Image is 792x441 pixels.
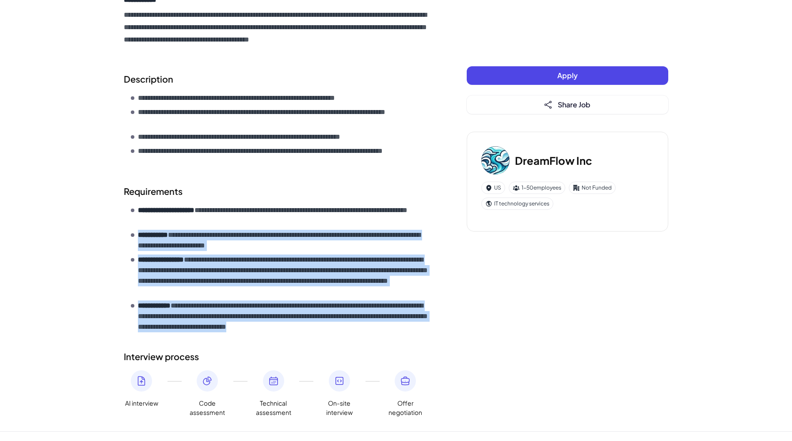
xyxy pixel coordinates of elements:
span: On-site interview [322,399,357,417]
h3: DreamFlow Inc [515,152,592,168]
span: Code assessment [190,399,225,417]
button: Share Job [467,95,668,114]
h2: Description [124,72,431,86]
span: AI interview [125,399,158,408]
div: 1-50 employees [509,182,565,194]
span: Share Job [558,100,590,109]
div: IT technology services [481,198,553,210]
img: Dr [481,146,510,175]
div: Not Funded [569,182,616,194]
span: Technical assessment [256,399,291,417]
span: Apply [557,71,578,80]
h2: Requirements [124,185,431,198]
div: US [481,182,505,194]
h2: Interview process [124,350,431,363]
button: Apply [467,66,668,85]
span: Offer negotiation [388,399,423,417]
